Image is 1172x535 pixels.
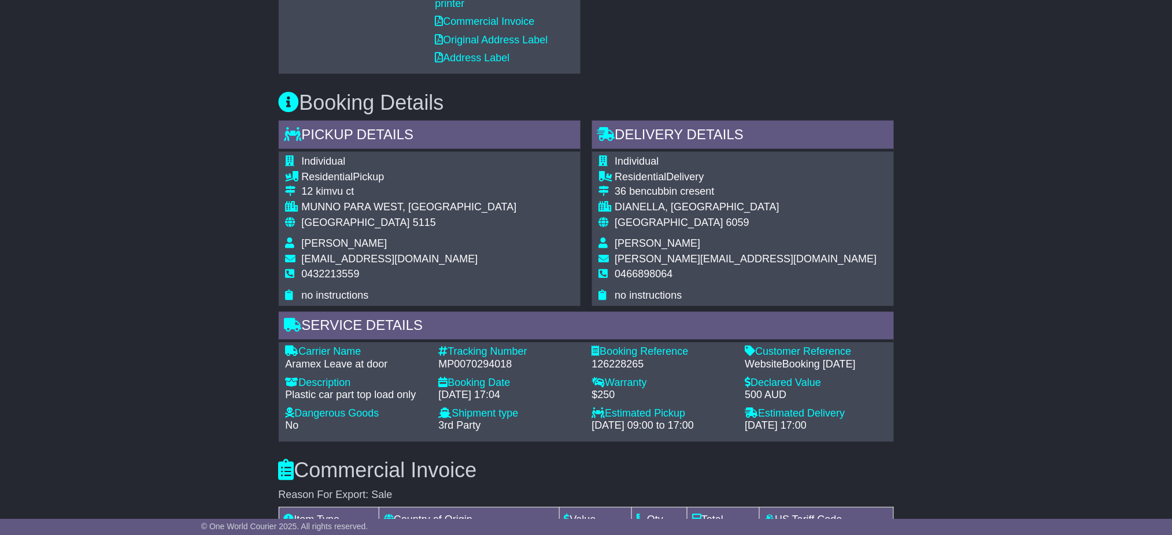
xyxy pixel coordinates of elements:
div: Tracking Number [439,346,581,359]
div: Delivery Details [592,121,894,152]
a: Commercial Invoice [435,16,535,27]
td: Country of Origin [379,508,560,533]
div: Service Details [279,312,894,343]
a: Address Label [435,52,510,64]
h3: Booking Details [279,91,894,114]
span: 0432213559 [302,269,360,280]
span: Residential [302,171,353,183]
div: Dangerous Goods [286,408,427,421]
div: Pickup Details [279,121,581,152]
span: Individual [302,155,346,167]
div: $250 [592,389,734,402]
div: [DATE] 09:00 to 17:00 [592,420,734,433]
div: Warranty [592,377,734,390]
td: Value [559,508,631,533]
span: 3rd Party [439,420,481,432]
div: WebsiteBooking [DATE] [745,359,887,371]
div: DIANELLA, [GEOGRAPHIC_DATA] [615,202,877,214]
div: Reason For Export: Sale [279,489,894,502]
div: Shipment type [439,408,581,421]
div: 126228265 [592,359,734,371]
div: 36 bencubbin cresent [615,186,877,199]
div: Declared Value [745,377,887,390]
div: 12 kimvu ct [302,186,517,199]
a: Original Address Label [435,34,548,46]
div: Booking Reference [592,346,734,359]
div: Delivery [615,171,877,184]
div: 500 AUD [745,389,887,402]
span: no instructions [615,290,682,302]
div: Description [286,377,427,390]
div: MUNNO PARA WEST, [GEOGRAPHIC_DATA] [302,202,517,214]
span: 5115 [413,217,436,229]
div: Plastic car part top load only [286,389,427,402]
div: Estimated Delivery [745,408,887,421]
span: Residential [615,171,667,183]
span: Individual [615,155,659,167]
div: Pickup [302,171,517,184]
div: [DATE] 17:04 [439,389,581,402]
span: [PERSON_NAME][EMAIL_ADDRESS][DOMAIN_NAME] [615,254,877,265]
div: [DATE] 17:00 [745,420,887,433]
div: Carrier Name [286,346,427,359]
td: Item Type [279,508,379,533]
div: Aramex Leave at door [286,359,427,371]
h3: Commercial Invoice [279,459,894,482]
span: [GEOGRAPHIC_DATA] [302,217,410,229]
td: Qty [632,508,687,533]
div: Booking Date [439,377,581,390]
span: No [286,420,299,432]
td: HS Tariff Code [760,508,893,533]
span: 0466898064 [615,269,673,280]
span: © One World Courier 2025. All rights reserved. [201,522,368,531]
div: Customer Reference [745,346,887,359]
div: Estimated Pickup [592,408,734,421]
span: 6059 [726,217,749,229]
span: [PERSON_NAME] [615,238,701,250]
td: Total [687,508,760,533]
span: [EMAIL_ADDRESS][DOMAIN_NAME] [302,254,478,265]
span: [PERSON_NAME] [302,238,387,250]
span: [GEOGRAPHIC_DATA] [615,217,723,229]
span: no instructions [302,290,369,302]
div: MP0070294018 [439,359,581,371]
